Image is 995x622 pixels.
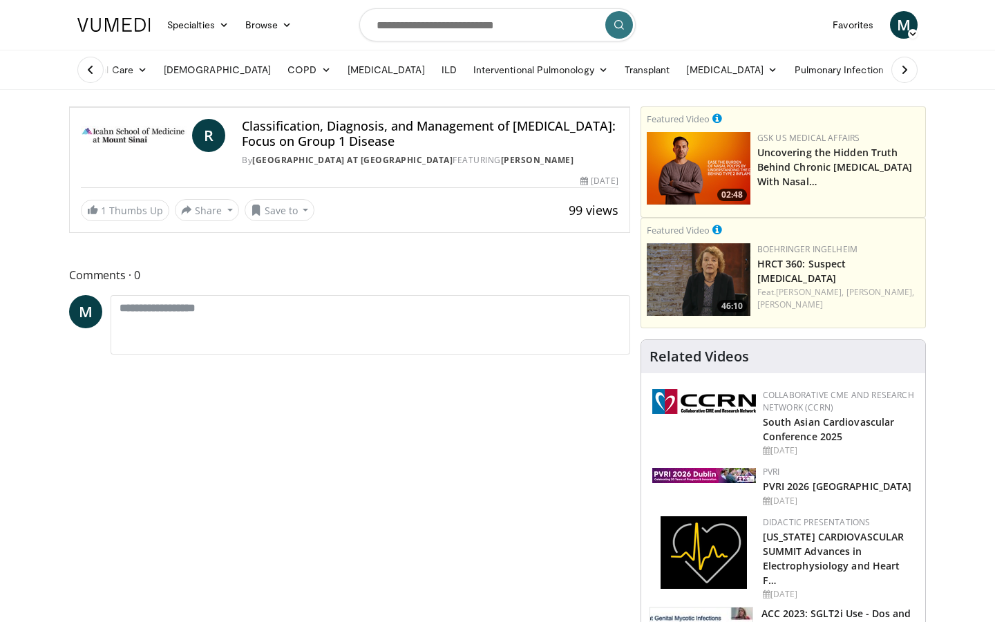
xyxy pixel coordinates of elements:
[846,286,914,298] a: [PERSON_NAME],
[757,286,920,311] div: Feat.
[81,119,187,152] img: Icahn School of Medicine at Mount Sinai
[569,202,618,218] span: 99 views
[661,516,747,589] img: 1860aa7a-ba06-47e3-81a4-3dc728c2b4cf.png.150x105_q85_autocrop_double_scale_upscale_version-0.2.png
[101,204,106,217] span: 1
[155,56,279,84] a: [DEMOGRAPHIC_DATA]
[763,530,904,587] a: [US_STATE] CARDIOVASCULAR SUMMIT Advances in Electrophysiology and Heart F…
[433,56,465,84] a: ILD
[69,295,102,328] a: M
[647,224,710,236] small: Featured Video
[763,516,914,529] div: Didactic Presentations
[279,56,339,84] a: COPD
[763,588,914,601] div: [DATE]
[242,154,618,167] div: By FEATURING
[647,243,750,316] img: 8340d56b-4f12-40ce-8f6a-f3da72802623.png.150x105_q85_crop-smart_upscale.png
[647,132,750,205] a: 02:48
[159,11,237,39] a: Specialties
[650,348,749,365] h4: Related Videos
[647,132,750,205] img: d04c7a51-d4f2-46f9-936f-c139d13e7fbe.png.150x105_q85_crop-smart_upscale.png
[757,243,857,255] a: Boehringer Ingelheim
[890,11,918,39] a: M
[175,199,239,221] button: Share
[824,11,882,39] a: Favorites
[757,299,823,310] a: [PERSON_NAME]
[580,175,618,187] div: [DATE]
[465,56,616,84] a: Interventional Pulmonology
[652,389,756,414] img: a04ee3ba-8487-4636-b0fb-5e8d268f3737.png.150x105_q85_autocrop_double_scale_upscale_version-0.2.png
[757,146,913,188] a: Uncovering the Hidden Truth Behind Chronic [MEDICAL_DATA] With Nasal…
[339,56,433,84] a: [MEDICAL_DATA]
[237,11,301,39] a: Browse
[757,257,846,285] a: HRCT 360: Suspect [MEDICAL_DATA]
[757,132,860,144] a: GSK US Medical Affairs
[763,466,780,478] a: PVRI
[245,199,315,221] button: Save to
[763,415,895,443] a: South Asian Cardiovascular Conference 2025
[786,56,906,84] a: Pulmonary Infection
[359,8,636,41] input: Search topics, interventions
[652,468,756,483] img: 33783847-ac93-4ca7-89f8-ccbd48ec16ca.webp.150x105_q85_autocrop_double_scale_upscale_version-0.2.jpg
[717,300,747,312] span: 46:10
[252,154,453,166] a: [GEOGRAPHIC_DATA] at [GEOGRAPHIC_DATA]
[776,286,844,298] a: [PERSON_NAME],
[763,480,912,493] a: PVRI 2026 [GEOGRAPHIC_DATA]
[501,154,574,166] a: [PERSON_NAME]
[678,56,786,84] a: [MEDICAL_DATA]
[192,119,225,152] a: R
[763,495,914,507] div: [DATE]
[717,189,747,201] span: 02:48
[70,107,629,108] video-js: Video Player
[242,119,618,149] h4: Classification, Diagnosis, and Management of [MEDICAL_DATA]: Focus on Group 1 Disease
[69,266,630,284] span: Comments 0
[616,56,679,84] a: Transplant
[763,444,914,457] div: [DATE]
[647,113,710,125] small: Featured Video
[81,200,169,221] a: 1 Thumbs Up
[647,243,750,316] a: 46:10
[77,18,151,32] img: VuMedi Logo
[763,389,914,413] a: Collaborative CME and Research Network (CCRN)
